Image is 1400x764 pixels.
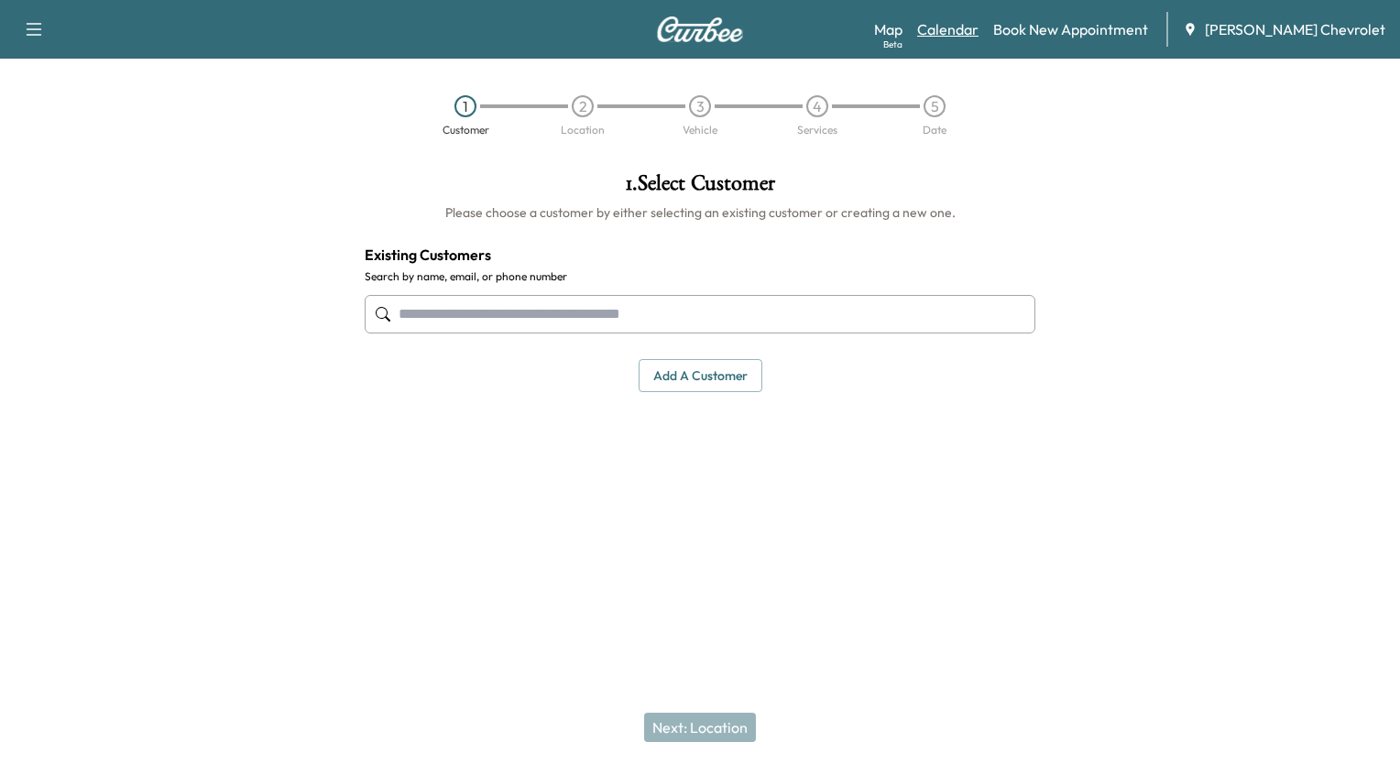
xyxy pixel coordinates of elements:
a: MapBeta [874,18,902,40]
img: Curbee Logo [656,16,744,42]
a: Calendar [917,18,979,40]
button: Add a customer [639,359,762,393]
div: Services [797,125,837,136]
div: 2 [572,95,594,117]
a: Book New Appointment [993,18,1148,40]
h1: 1 . Select Customer [365,172,1035,203]
div: 4 [806,95,828,117]
div: Date [923,125,946,136]
div: Vehicle [683,125,717,136]
div: 5 [924,95,946,117]
div: 1 [454,95,476,117]
h4: Existing Customers [365,244,1035,266]
div: Customer [443,125,489,136]
div: Location [561,125,605,136]
div: 3 [689,95,711,117]
div: Beta [883,38,902,51]
h6: Please choose a customer by either selecting an existing customer or creating a new one. [365,203,1035,222]
span: [PERSON_NAME] Chevrolet [1205,18,1385,40]
label: Search by name, email, or phone number [365,269,1035,284]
